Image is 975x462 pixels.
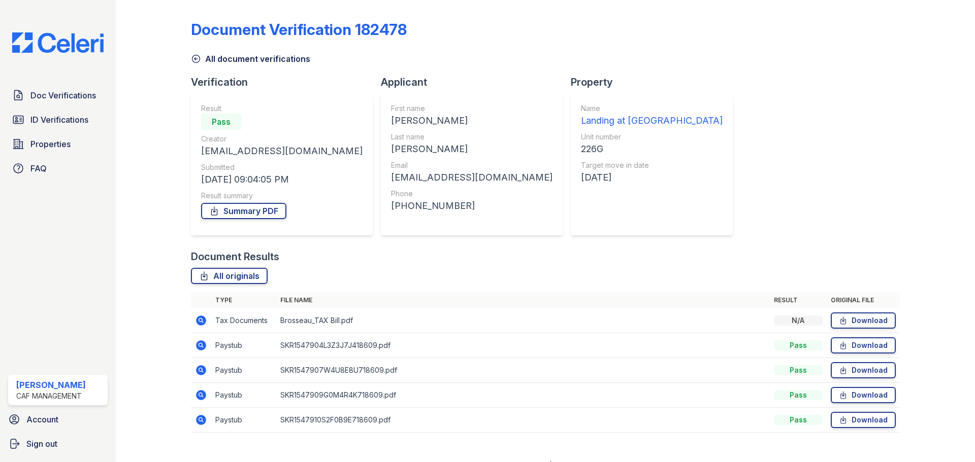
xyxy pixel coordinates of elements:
th: File name [276,292,770,308]
div: Email [391,160,552,170]
div: Phone [391,189,552,199]
a: Summary PDF [201,203,286,219]
div: Submitted [201,162,363,172]
div: [PERSON_NAME] [391,142,552,156]
div: Verification [191,75,381,89]
a: Download [831,412,896,428]
th: Type [211,292,276,308]
div: Pass [774,390,823,400]
td: Paystub [211,333,276,358]
td: SKR1547904L3Z3J7J418609.pdf [276,333,770,358]
a: Download [831,337,896,353]
div: Result [201,103,363,114]
a: Name Landing at [GEOGRAPHIC_DATA] [581,103,723,128]
div: Target move in date [581,160,723,170]
th: Original file [827,292,900,308]
div: CAF Management [16,391,86,401]
div: [EMAIL_ADDRESS][DOMAIN_NAME] [201,144,363,158]
div: Property [571,75,741,89]
div: Applicant [381,75,571,89]
div: Result summary [201,191,363,201]
div: Creator [201,134,363,144]
a: All document verifications [191,53,310,65]
div: Pass [774,365,823,375]
a: Download [831,312,896,329]
div: [DATE] 09:04:05 PM [201,172,363,187]
div: [EMAIL_ADDRESS][DOMAIN_NAME] [391,170,552,185]
div: Pass [201,114,242,130]
div: Unit number [581,132,723,142]
td: SKR1547910S2F0B9E718609.pdf [276,408,770,433]
div: [PERSON_NAME] [391,114,552,128]
span: Doc Verifications [30,89,96,101]
div: Last name [391,132,552,142]
a: Download [831,387,896,403]
a: Account [4,409,112,430]
div: Pass [774,340,823,350]
div: [PERSON_NAME] [16,379,86,391]
a: Properties [8,134,108,154]
td: Paystub [211,358,276,383]
div: Landing at [GEOGRAPHIC_DATA] [581,114,723,128]
span: ID Verifications [30,114,88,126]
td: Paystub [211,383,276,408]
td: Paystub [211,408,276,433]
th: Result [770,292,827,308]
span: FAQ [30,162,47,174]
a: Sign out [4,434,112,454]
span: Sign out [26,438,57,450]
div: [DATE] [581,170,723,185]
div: 226G [581,142,723,156]
a: Download [831,362,896,378]
div: Pass [774,415,823,425]
a: Doc Verifications [8,85,108,105]
td: Brosseau_TAX Bill.pdf [276,308,770,333]
a: FAQ [8,158,108,179]
div: Document Results [191,250,279,264]
div: Name [581,103,723,114]
div: First name [391,103,552,114]
div: N/A [774,315,823,326]
img: CE_Logo_Blue-a8612792a0a2168367f1c8372b55b34899dd931a85d93a1a3d3e32e68fde9ad4.png [4,32,112,53]
span: Properties [30,138,71,150]
a: All originals [191,268,268,284]
a: ID Verifications [8,110,108,130]
td: SKR1547909G0M4R4K718609.pdf [276,383,770,408]
div: Document Verification 182478 [191,20,407,39]
div: [PHONE_NUMBER] [391,199,552,213]
span: Account [26,413,58,425]
td: SKR1547907W4U8E8U718609.pdf [276,358,770,383]
td: Tax Documents [211,308,276,333]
